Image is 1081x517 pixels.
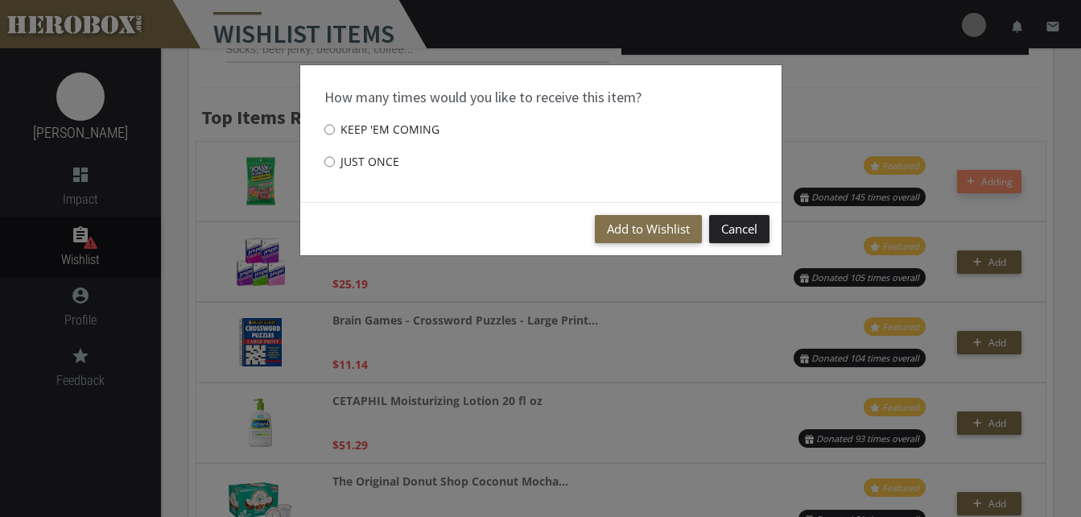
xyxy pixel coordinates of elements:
[709,215,769,243] button: Cancel
[324,117,335,143] input: Keep 'em coming
[324,114,439,146] label: Keep 'em coming
[324,149,335,175] input: Just once
[324,89,757,105] h4: How many times would you like to receive this item?
[595,215,702,243] button: Add to Wishlist
[324,146,399,178] label: Just once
